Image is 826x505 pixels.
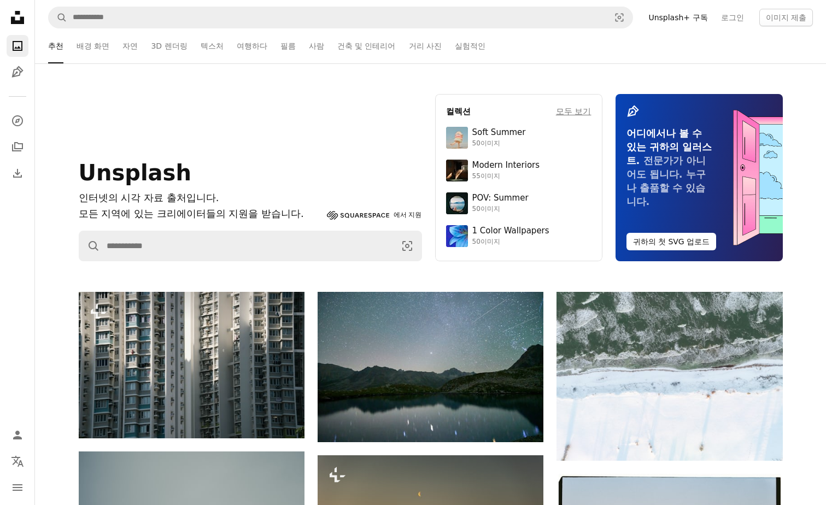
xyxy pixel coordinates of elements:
[446,192,468,214] img: premium_photo-1753820185677-ab78a372b033
[337,28,396,63] a: 건축 및 인테리어
[77,28,109,63] a: 배경 화면
[446,225,468,247] img: premium_photo-1688045582333-c8b6961773e0
[318,362,543,372] a: 잔잔한 산호수 위의 밤하늘
[7,424,28,446] a: 로그인 / 가입
[309,28,324,63] a: 사람
[446,127,468,149] img: premium_photo-1749544311043-3a6a0c8d54af
[714,9,751,26] a: 로그인
[327,209,422,222] a: 에서 지원
[79,206,323,222] p: 모든 지역에 있는 크리에이터들의 지원을 받습니다.
[7,7,28,31] a: 홈 — Unsplash
[237,28,267,63] a: 여행하다
[472,226,549,237] div: 1 Color Wallpapers
[393,231,421,261] button: 시각적 검색
[446,225,591,247] a: 1 Color Wallpapers50이미지
[7,61,28,83] a: 일러스트
[318,292,543,442] img: 잔잔한 산호수 위의 밤하늘
[79,160,191,185] span: Unsplash
[556,105,591,118] a: 모두 보기
[455,28,485,63] a: 실험적인
[7,477,28,498] button: 메뉴
[472,205,529,214] div: 50이미지
[472,172,540,181] div: 55이미지
[626,233,717,250] button: 귀하의 첫 SVG 업로드
[472,139,526,148] div: 50이미지
[446,160,591,181] a: Modern Interiors55이미지
[79,360,304,369] a: 많은 창문과 발코니가 있는 고층 아파트 건물.
[626,155,706,207] span: 전문가가 아니어도 됩니다. 누구나 출품할 수 있습니다.
[472,238,549,246] div: 50이미지
[79,190,323,206] h1: 인터넷의 시각 자료 출처입니다.
[556,371,782,381] a: 얼어붙은 물이 있는 눈 덮인 풍경
[201,28,224,63] a: 텍스처
[472,193,529,204] div: POV: Summer
[446,160,468,181] img: premium_photo-1747189286942-bc91257a2e39
[7,136,28,158] a: 컬렉션
[759,9,813,26] button: 이미지 제출
[79,231,100,261] button: Unsplash 검색
[122,28,138,63] a: 자연
[79,231,422,261] form: 사이트 전체에서 이미지 찾기
[7,35,28,57] a: 사진
[48,7,633,28] form: 사이트 전체에서 이미지 찾기
[7,450,28,472] button: 언어
[626,127,712,166] span: 어디에서나 볼 수 있는 귀하의 일러스트.
[7,110,28,132] a: 탐색
[642,9,714,26] a: Unsplash+ 구독
[446,192,591,214] a: POV: Summer50이미지
[7,162,28,184] a: 다운로드 내역
[472,160,540,171] div: Modern Interiors
[280,28,296,63] a: 필름
[556,292,782,461] img: 얼어붙은 물이 있는 눈 덮인 풍경
[151,28,187,63] a: 3D 렌더링
[409,28,442,63] a: 거리 사진
[446,127,591,149] a: Soft Summer50이미지
[49,7,67,28] button: Unsplash 검색
[472,127,526,138] div: Soft Summer
[79,292,304,438] img: 많은 창문과 발코니가 있는 고층 아파트 건물.
[446,105,471,118] h4: 컬렉션
[606,7,632,28] button: 시각적 검색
